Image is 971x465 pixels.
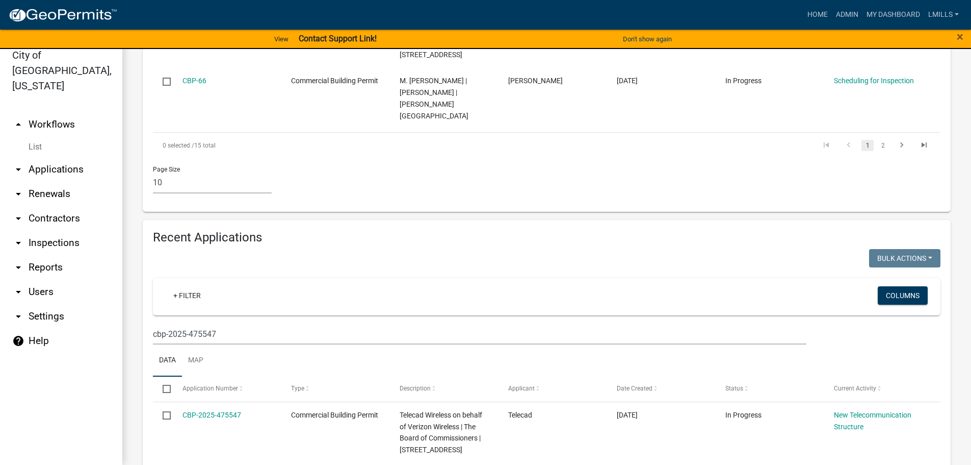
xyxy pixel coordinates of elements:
span: 0 selected / [163,142,194,149]
a: My Dashboard [862,5,924,25]
span: Applicant [508,385,535,392]
span: Description [400,385,431,392]
span: M. Luke Etheridge | Etheridge Luke | WATERS EDGE PARKWAY [400,77,468,119]
i: help [12,335,24,347]
span: Telecad [508,411,532,419]
button: Columns [878,286,928,305]
datatable-header-cell: Applicant [498,377,607,401]
span: Luke Etheridge [508,77,563,85]
a: lmills [924,5,963,25]
span: Date Created [617,385,652,392]
span: Telecad Wireless on behalf of Verizon Wireless | The Board of Commissioners | 501 E COURT AVE [400,411,482,454]
a: go to last page [914,140,934,151]
a: + Filter [165,286,209,305]
a: CBP-2025-475547 [182,411,241,419]
i: arrow_drop_down [12,188,24,200]
datatable-header-cell: Status [716,377,824,401]
i: arrow_drop_down [12,261,24,274]
button: Don't show again [619,31,676,47]
i: arrow_drop_up [12,118,24,131]
a: 1 [861,140,874,151]
datatable-header-cell: Description [390,377,498,401]
a: CBP-66 [182,77,206,85]
a: Map [182,345,209,377]
datatable-header-cell: Select [153,377,172,401]
li: page 2 [875,137,890,154]
span: Application Number [182,385,238,392]
input: Search for applications [153,324,806,345]
datatable-header-cell: Current Activity [824,377,933,401]
i: arrow_drop_down [12,286,24,298]
datatable-header-cell: Type [281,377,389,401]
span: Commercial Building Permit [291,411,378,419]
a: New Telecommunication Structure [834,411,911,431]
i: arrow_drop_down [12,163,24,176]
span: 09/09/2025 [617,411,638,419]
a: Home [803,5,832,25]
span: In Progress [725,411,762,419]
i: arrow_drop_down [12,237,24,249]
i: arrow_drop_down [12,310,24,323]
a: Scheduling for Inspection [834,77,914,85]
a: 2 [877,140,889,151]
span: Current Activity [834,385,876,392]
a: Data [153,345,182,377]
i: arrow_drop_down [12,212,24,225]
button: Close [957,31,963,43]
div: 15 total [153,133,464,158]
a: View [270,31,293,47]
a: go to next page [892,140,911,151]
span: 11/27/2022 [617,77,638,85]
span: Type [291,385,304,392]
datatable-header-cell: Date Created [607,377,716,401]
span: Commercial Building Permit [291,77,378,85]
datatable-header-cell: Application Number [172,377,281,401]
a: Admin [832,5,862,25]
span: Status [725,385,743,392]
span: × [957,30,963,44]
a: go to previous page [839,140,858,151]
a: go to first page [817,140,836,151]
li: page 1 [860,137,875,154]
button: Bulk Actions [869,249,940,267]
strong: Contact Support Link! [299,34,377,43]
h4: Recent Applications [153,230,940,245]
span: In Progress [725,77,762,85]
